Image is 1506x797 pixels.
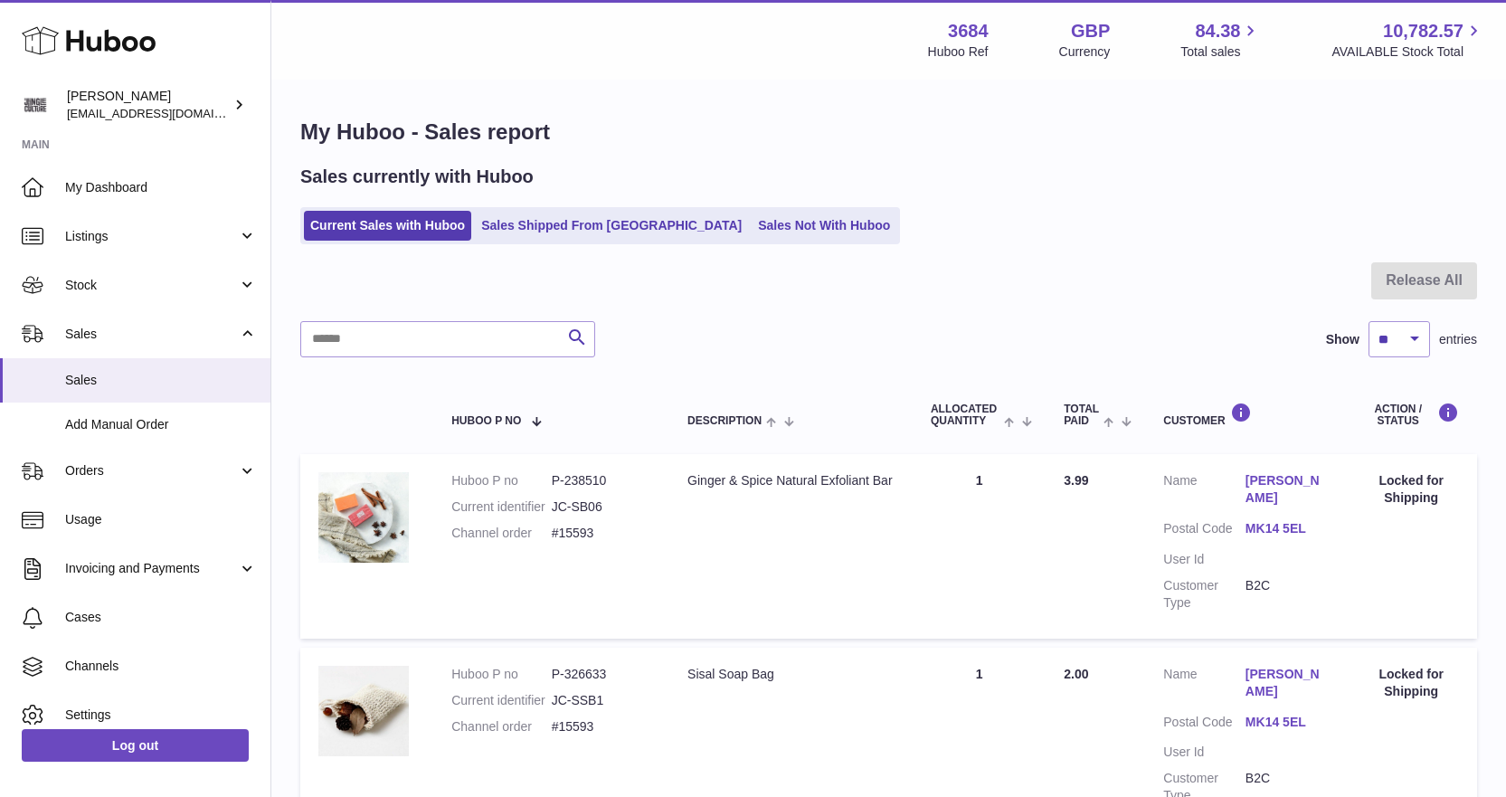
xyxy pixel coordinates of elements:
[552,472,651,489] dd: P-238510
[1363,666,1459,700] div: Locked for Shipping
[1064,473,1088,488] span: 3.99
[65,707,257,724] span: Settings
[65,372,257,389] span: Sales
[318,666,409,756] img: $_57.JPG
[931,403,999,427] span: ALLOCATED Quantity
[67,88,230,122] div: [PERSON_NAME]
[1071,19,1110,43] strong: GBP
[451,498,551,516] dt: Current identifier
[1246,714,1328,731] a: MK14 5EL
[1163,403,1327,427] div: Customer
[67,106,266,120] span: [EMAIL_ADDRESS][DOMAIN_NAME]
[65,326,238,343] span: Sales
[1064,403,1099,427] span: Total paid
[948,19,989,43] strong: 3684
[1246,577,1328,612] dd: B2C
[1163,714,1246,735] dt: Postal Code
[1059,43,1111,61] div: Currency
[65,228,238,245] span: Listings
[1363,403,1459,427] div: Action / Status
[1246,520,1328,537] a: MK14 5EL
[65,658,257,675] span: Channels
[22,91,49,119] img: theinternationalventure@gmail.com
[451,718,551,735] dt: Channel order
[1180,19,1261,61] a: 84.38 Total sales
[300,118,1477,147] h1: My Huboo - Sales report
[1163,551,1246,568] dt: User Id
[451,415,521,427] span: Huboo P no
[1331,19,1484,61] a: 10,782.57 AVAILABLE Stock Total
[304,211,471,241] a: Current Sales with Huboo
[65,511,257,528] span: Usage
[552,498,651,516] dd: JC-SB06
[913,454,1046,638] td: 1
[1383,19,1463,43] span: 10,782.57
[1180,43,1261,61] span: Total sales
[1163,472,1246,511] dt: Name
[22,729,249,762] a: Log out
[552,718,651,735] dd: #15593
[65,416,257,433] span: Add Manual Order
[687,415,762,427] span: Description
[1331,43,1484,61] span: AVAILABLE Stock Total
[475,211,748,241] a: Sales Shipped From [GEOGRAPHIC_DATA]
[552,666,651,683] dd: P-326633
[928,43,989,61] div: Huboo Ref
[1246,666,1328,700] a: [PERSON_NAME]
[552,692,651,709] dd: JC-SSB1
[1195,19,1240,43] span: 84.38
[552,525,651,542] dd: #15593
[65,462,238,479] span: Orders
[1439,331,1477,348] span: entries
[300,165,534,189] h2: Sales currently with Huboo
[318,472,409,563] img: 36841753442940.jpg
[451,472,551,489] dt: Huboo P no
[1326,331,1359,348] label: Show
[65,560,238,577] span: Invoicing and Payments
[65,609,257,626] span: Cases
[752,211,896,241] a: Sales Not With Huboo
[1163,744,1246,761] dt: User Id
[1163,520,1246,542] dt: Postal Code
[687,666,895,683] div: Sisal Soap Bag
[1246,472,1328,507] a: [PERSON_NAME]
[1163,577,1246,612] dt: Customer Type
[1363,472,1459,507] div: Locked for Shipping
[65,277,238,294] span: Stock
[1064,667,1088,681] span: 2.00
[1163,666,1246,705] dt: Name
[451,692,551,709] dt: Current identifier
[451,666,551,683] dt: Huboo P no
[451,525,551,542] dt: Channel order
[65,179,257,196] span: My Dashboard
[687,472,895,489] div: Ginger & Spice Natural Exfoliant Bar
